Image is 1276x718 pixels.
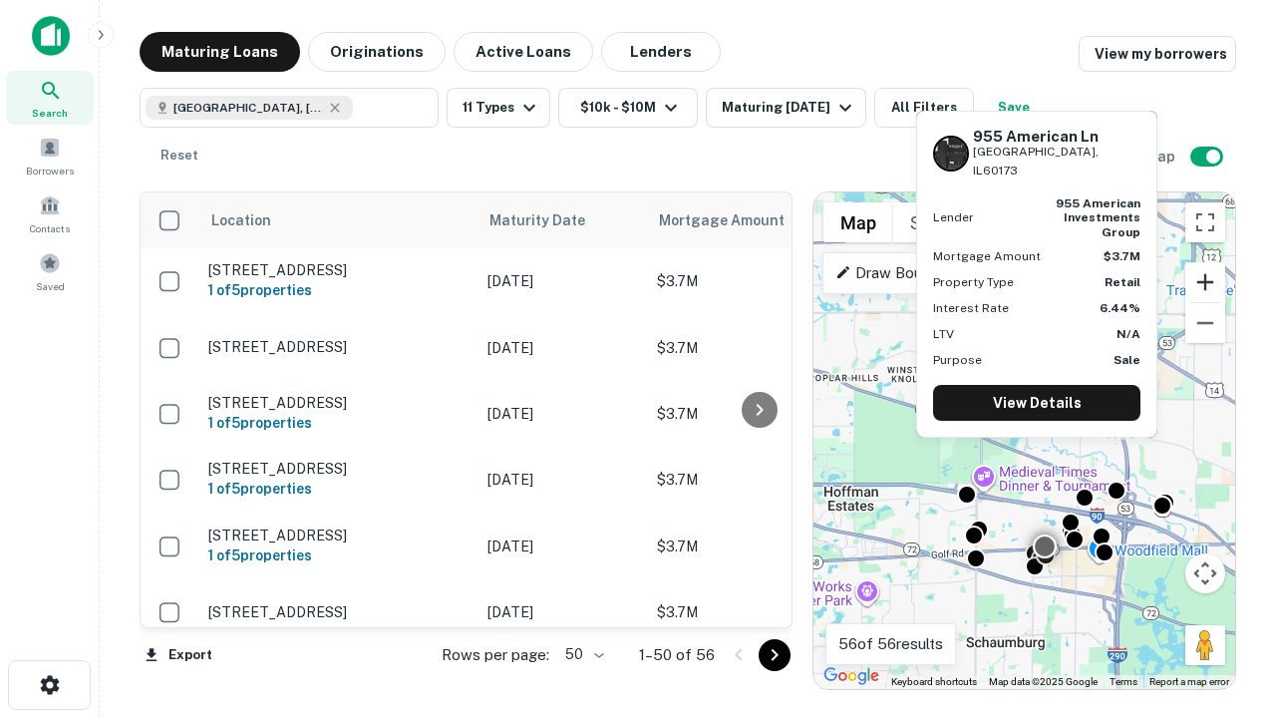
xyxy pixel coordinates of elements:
p: [DATE] [487,270,637,292]
p: $3.7M [657,270,856,292]
p: $3.7M [657,403,856,425]
span: Maturity Date [489,208,611,232]
h6: 1 of 5 properties [208,279,468,301]
button: Drag Pegman onto the map to open Street View [1185,625,1225,665]
p: $3.7M [657,469,856,491]
button: Originations [308,32,446,72]
button: Keyboard shortcuts [891,675,977,689]
button: Zoom out [1185,303,1225,343]
p: [STREET_ADDRESS] [208,460,468,478]
a: Terms [1110,676,1137,687]
p: [STREET_ADDRESS] [208,527,468,544]
button: Maturing Loans [140,32,300,72]
span: Search [32,105,68,121]
a: View my borrowers [1079,36,1236,72]
button: Active Loans [454,32,593,72]
strong: 6.44% [1100,301,1140,315]
div: 0 0 [813,192,1235,689]
button: Zoom in [1185,262,1225,302]
p: 56 of 56 results [838,632,943,656]
span: Location [210,208,271,232]
button: Export [140,640,217,670]
img: capitalize-icon.png [32,16,70,56]
p: Rows per page: [442,643,549,667]
h6: 955 American Ln [973,128,1140,146]
strong: 955 american investments group [1056,196,1140,239]
p: LTV [933,325,954,343]
button: Show satellite imagery [893,202,992,242]
a: Report a map error [1149,676,1229,687]
a: Contacts [6,186,94,240]
p: Lender [933,208,974,226]
th: Maturity Date [478,192,647,248]
button: All Filters [874,88,974,128]
h6: 1 of 5 properties [208,544,468,566]
p: [STREET_ADDRESS] [208,603,468,621]
th: Location [198,192,478,248]
div: 50 [557,640,607,669]
strong: Retail [1105,275,1140,289]
button: Reset [148,136,211,176]
p: Property Type [933,273,1014,291]
a: Open this area in Google Maps (opens a new window) [818,663,884,689]
img: Google [818,663,884,689]
p: [DATE] [487,536,637,557]
button: Lenders [601,32,721,72]
button: Toggle fullscreen view [1185,202,1225,242]
h6: 1 of 5 properties [208,412,468,434]
a: Search [6,71,94,125]
p: $3.7M [657,337,856,359]
h6: 1 of 5 properties [208,478,468,500]
a: Saved [6,244,94,298]
button: Maturing [DATE] [706,88,866,128]
div: Maturing [DATE] [722,96,857,120]
p: Purpose [933,351,982,369]
button: 11 Types [447,88,550,128]
p: [STREET_ADDRESS] [208,261,468,279]
strong: Sale [1114,353,1140,367]
a: View Details [933,385,1140,421]
span: Map data ©2025 Google [989,676,1098,687]
p: 1–50 of 56 [639,643,715,667]
p: [DATE] [487,469,637,491]
p: Interest Rate [933,299,1009,317]
p: [GEOGRAPHIC_DATA], IL60173 [973,143,1140,180]
button: Save your search to get updates of matches that match your search criteria. [982,88,1046,128]
p: [STREET_ADDRESS] [208,338,468,356]
iframe: Chat Widget [1176,495,1276,590]
span: Contacts [30,220,70,236]
p: $3.7M [657,536,856,557]
p: [DATE] [487,337,637,359]
span: [GEOGRAPHIC_DATA], [GEOGRAPHIC_DATA] [173,99,323,117]
span: Borrowers [26,163,74,179]
p: [DATE] [487,403,637,425]
p: Mortgage Amount [933,247,1041,265]
button: Show street map [823,202,893,242]
button: Go to next page [759,639,791,671]
span: Saved [36,278,65,294]
p: [STREET_ADDRESS] [208,394,468,412]
button: $10k - $10M [558,88,698,128]
strong: N/A [1116,327,1140,341]
th: Mortgage Amount [647,192,866,248]
p: Draw Boundary [835,261,960,285]
p: [DATE] [487,601,637,623]
p: $3.7M [657,601,856,623]
a: Borrowers [6,129,94,182]
span: Mortgage Amount [659,208,810,232]
strong: $3.7M [1104,249,1140,263]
